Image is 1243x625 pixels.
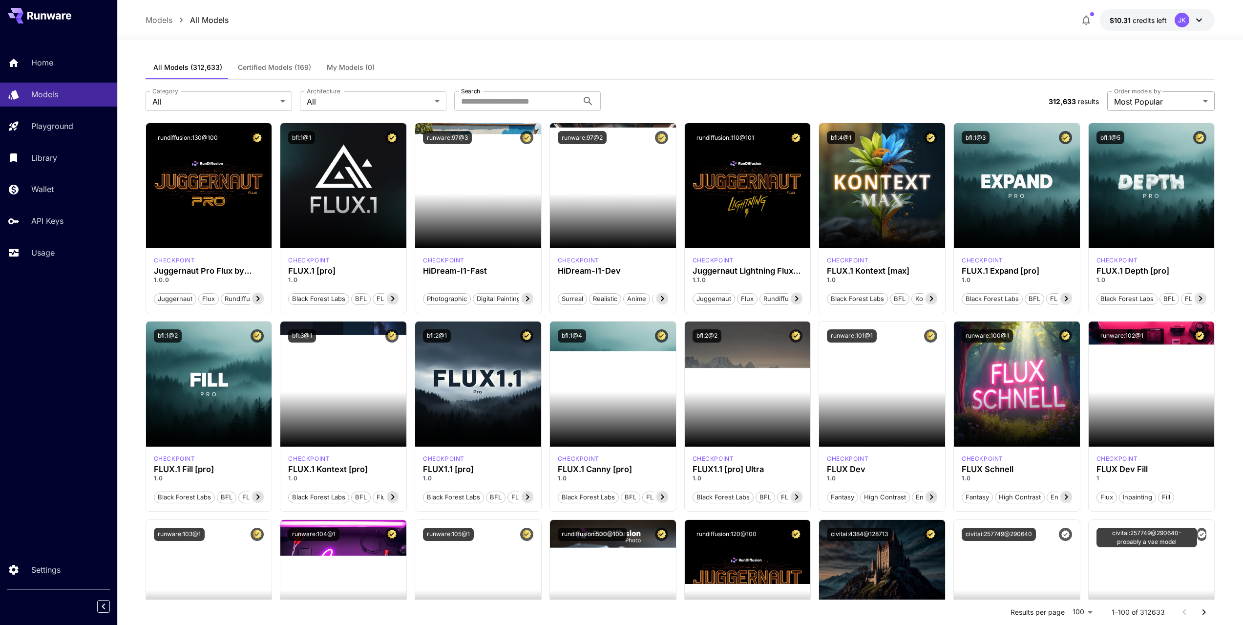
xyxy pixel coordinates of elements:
button: Certified Model – Vetted for best performance and includes a commercial license. [924,329,937,343]
button: BFL [1025,292,1044,305]
button: bfl:1@1 [288,131,315,144]
p: Results per page [1011,607,1065,617]
button: Certified Model – Vetted for best performance and includes a commercial license. [385,329,399,343]
div: FLUX.1 Kontext [max] [827,256,868,265]
span: BFL [352,493,370,502]
span: Black Forest Labs [962,294,1022,304]
div: JK [1175,13,1189,27]
span: Black Forest Labs [693,493,753,502]
h3: Juggernaut Lightning Flux by RunDiffusion [693,266,803,276]
span: FLUX.1 Expand [pro] [1047,294,1116,304]
p: 1.0 [962,474,1072,483]
div: FLUX Schnell [962,465,1072,474]
div: FLUX.1 Expand [pro] [962,266,1072,276]
button: civitai:4384@128713 [827,528,892,541]
span: flux [737,294,757,304]
button: BFL [1159,292,1179,305]
div: Collapse sidebar [105,598,117,615]
p: Playground [31,120,73,132]
h3: FLUX.1 Kontext [max] [827,266,937,276]
span: Realistic [590,294,621,304]
div: HiDream Fast [423,256,464,265]
div: FLUX.1 [pro] [288,266,399,276]
span: Kontext [912,294,942,304]
div: fluxpro [423,454,464,463]
button: Digital Painting [473,292,525,305]
button: Certified Model – Vetted for best performance and includes a commercial license. [251,528,264,541]
button: runware:103@1 [154,528,205,541]
span: Black Forest Labs [154,493,214,502]
span: All [152,96,276,108]
span: FLUX.1 Fill [pro] [239,493,294,502]
span: BFL [486,493,505,502]
button: Kontext [911,292,942,305]
button: runware:97@3 [423,131,472,144]
p: 1–100 of 312633 [1112,607,1165,617]
div: 100 [1069,605,1096,619]
button: Certified Model – Vetted for best performance and includes a commercial license. [385,528,399,541]
button: Realistic [589,292,621,305]
div: FLUX.1 D [693,256,734,265]
button: Black Forest Labs [288,292,349,305]
button: rundiffusion:120@100 [693,528,760,541]
button: FLUX.1 Canny [pro] [642,491,709,503]
div: FLUX.1 Kontext [pro] [288,454,330,463]
h3: FLUX Dev [827,465,937,474]
h3: FLUX.1 Depth [pro] [1096,266,1207,276]
div: FLUX.1 Fill [pro] [154,465,264,474]
button: Fantasy [962,491,993,503]
p: checkpoint [962,454,1003,463]
span: BFL [756,493,775,502]
div: FLUX.1 D [1096,454,1138,463]
span: BFL [1025,294,1044,304]
span: Flux Kontext [373,493,418,502]
span: results [1078,97,1099,106]
button: Certified Model – Vetted for best performance and includes a commercial license. [655,329,668,343]
div: fluxpro [1096,256,1138,265]
button: flux [737,292,758,305]
span: juggernaut [693,294,735,304]
div: FLUX.1 D [154,256,195,265]
div: $10.30644 [1110,15,1167,25]
button: $10.30644JK [1100,9,1215,31]
button: Flux [1096,491,1117,503]
button: Surreal [558,292,587,305]
button: Black Forest Labs [693,491,754,503]
button: bfl:1@5 [1096,131,1124,144]
div: HiDream-I1-Dev [558,266,668,276]
span: BFL [217,493,236,502]
button: FLUX1.1 [pro] Ultra [777,491,841,503]
h3: FLUX1.1 [pro] [423,465,533,474]
p: 1.0 [288,474,399,483]
p: Library [31,152,57,164]
span: BFL [1160,294,1179,304]
div: FLUX.1 S [962,454,1003,463]
h3: FLUX.1 Kontext [pro] [288,465,399,474]
p: checkpoint [827,256,868,265]
span: Black Forest Labs [289,294,349,304]
button: rundiffusion [759,292,805,305]
h3: FLUX Dev Fill [1096,465,1207,474]
button: Certified Model – Vetted for best performance and includes a commercial license. [655,131,668,144]
button: Verified working [1059,528,1072,541]
span: Black Forest Labs [1097,294,1157,304]
button: bfl:3@1 [288,329,316,343]
button: runware:100@1 [962,329,1013,343]
button: juggernaut [693,292,735,305]
p: 1.0 [693,474,803,483]
button: Certified Model – Vetted for best performance and includes a commercial license. [924,131,937,144]
p: All Models [190,14,229,26]
p: Settings [31,564,61,576]
button: bfl:1@2 [154,329,182,343]
p: 1.0 [827,474,937,483]
span: Surreal [558,294,587,304]
nav: breadcrumb [146,14,229,26]
button: Environment [912,491,958,503]
span: rundiffusion [221,294,266,304]
button: BFL [486,491,506,503]
div: FLUX.1 D [827,454,868,463]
